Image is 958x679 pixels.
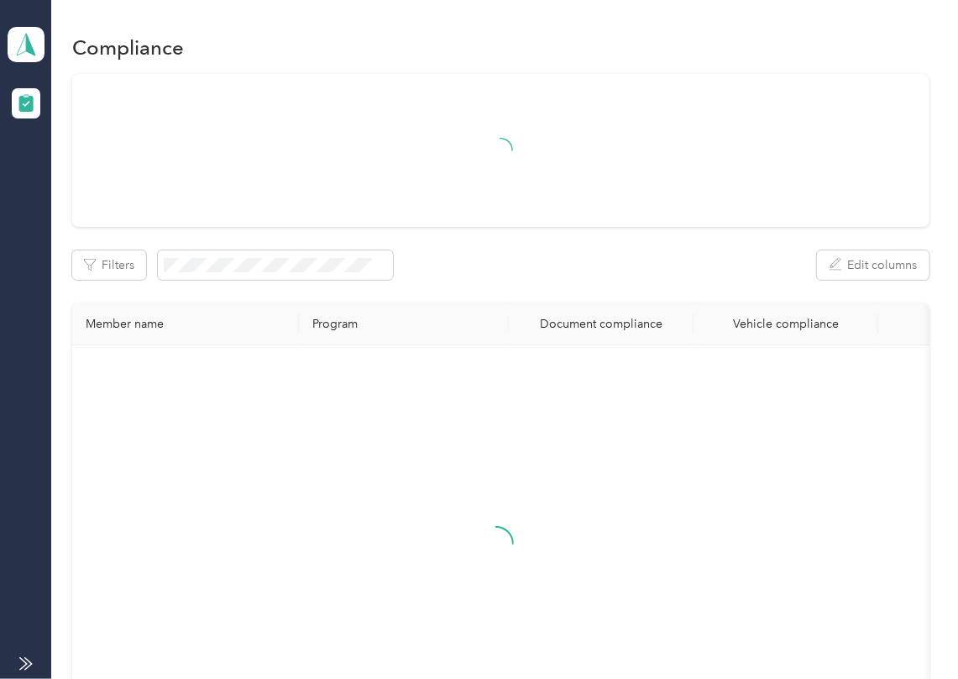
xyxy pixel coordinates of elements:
button: Filters [72,250,146,280]
iframe: Everlance-gr Chat Button Frame [864,585,958,679]
th: Program [299,303,509,345]
div: Vehicle compliance [707,317,865,331]
button: Edit columns [817,250,929,280]
th: Member name [72,303,299,345]
h1: Compliance [72,39,184,56]
div: Document compliance [522,317,680,331]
